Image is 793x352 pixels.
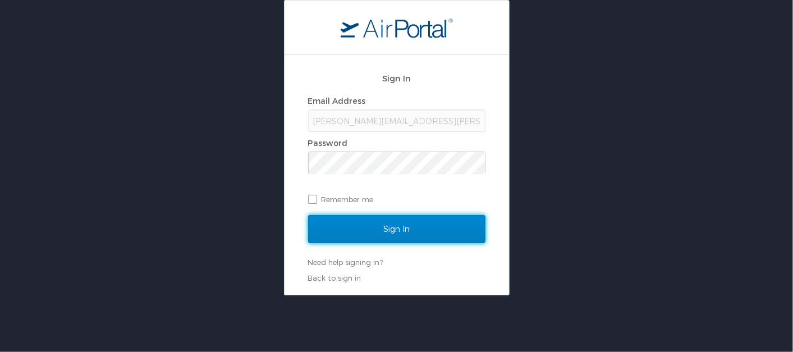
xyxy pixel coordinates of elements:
[308,258,383,267] a: Need help signing in?
[308,215,485,243] input: Sign In
[308,72,485,85] h2: Sign In
[308,273,361,282] a: Back to sign in
[308,191,485,208] label: Remember me
[308,138,348,148] label: Password
[341,17,453,38] img: logo
[308,96,366,106] label: Email Address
